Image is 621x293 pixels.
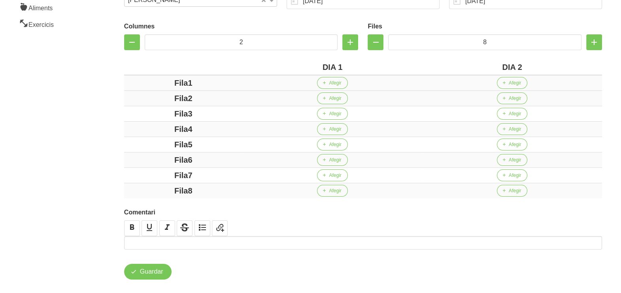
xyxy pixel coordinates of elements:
[124,208,602,217] label: Comentari
[329,141,341,148] span: Afegir
[509,79,521,86] span: Afegir
[127,92,240,104] div: Fila2
[497,92,527,104] button: Afegir
[497,154,527,166] button: Afegir
[497,123,527,135] button: Afegir
[329,156,341,163] span: Afegir
[127,154,240,166] div: Fila6
[127,185,240,197] div: Fila8
[497,77,527,89] button: Afegir
[509,95,521,102] span: Afegir
[329,187,341,194] span: Afegir
[317,154,347,166] button: Afegir
[509,141,521,148] span: Afegir
[127,123,240,135] div: Fila4
[497,139,527,150] button: Afegir
[317,92,347,104] button: Afegir
[509,156,521,163] span: Afegir
[425,61,599,73] div: DIA 2
[317,185,347,197] button: Afegir
[14,15,81,32] a: Exercicis
[127,169,240,181] div: Fila7
[329,110,341,117] span: Afegir
[497,169,527,181] button: Afegir
[246,61,419,73] div: DIA 1
[329,95,341,102] span: Afegir
[127,139,240,150] div: Fila5
[329,126,341,133] span: Afegir
[497,108,527,120] button: Afegir
[509,187,521,194] span: Afegir
[509,110,521,117] span: Afegir
[127,108,240,120] div: Fila3
[509,126,521,133] span: Afegir
[509,172,521,179] span: Afegir
[124,22,359,31] label: Columnes
[140,267,163,276] span: Guardar
[127,77,240,89] div: Fila1
[368,22,602,31] label: Files
[317,77,347,89] button: Afegir
[329,79,341,86] span: Afegir
[329,172,341,179] span: Afegir
[124,264,172,280] button: Guardar
[317,139,347,150] button: Afegir
[317,169,347,181] button: Afegir
[317,123,347,135] button: Afegir
[497,185,527,197] button: Afegir
[317,108,347,120] button: Afegir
